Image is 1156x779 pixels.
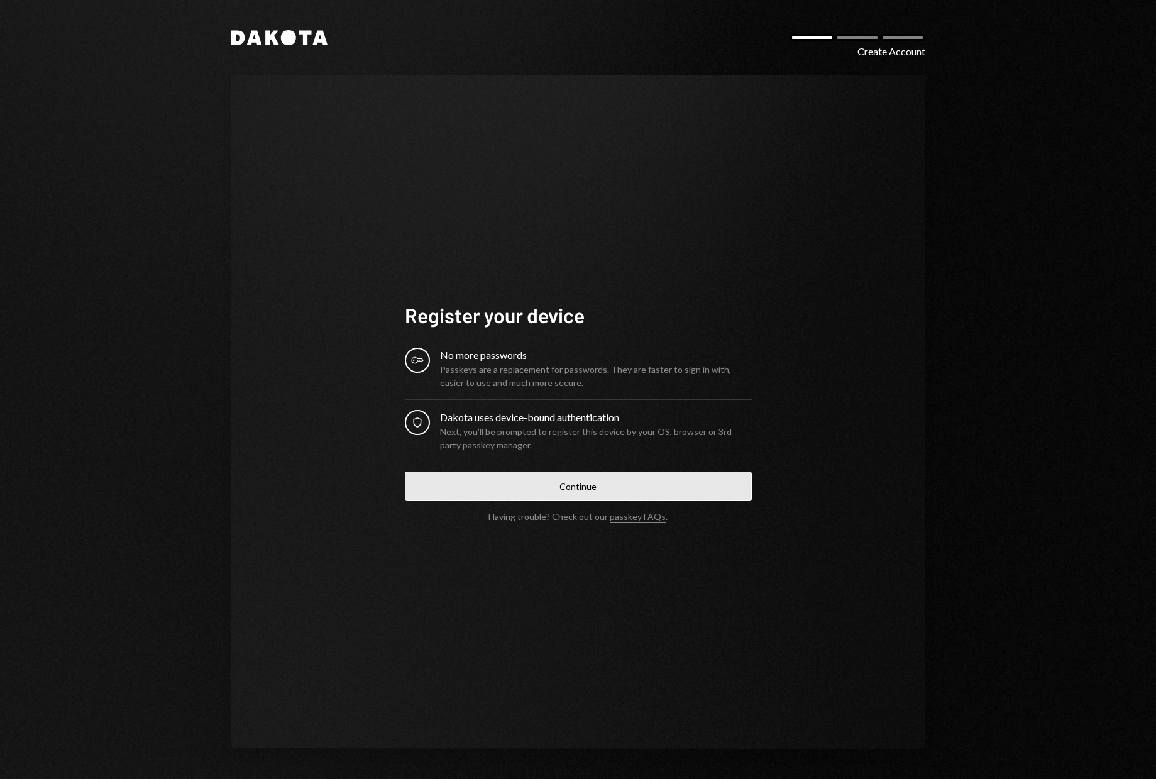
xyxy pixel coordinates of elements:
[440,410,752,425] div: Dakota uses device-bound authentication
[610,511,666,523] a: passkey FAQs
[857,44,925,59] div: Create Account
[440,363,752,389] div: Passkeys are a replacement for passwords. They are faster to sign in with, easier to use and much...
[405,472,752,501] button: Continue
[488,511,668,522] div: Having trouble? Check out our .
[440,348,752,363] div: No more passwords
[405,302,752,328] h1: Register your device
[440,425,752,451] div: Next, you’ll be prompted to register this device by your OS, browser or 3rd party passkey manager.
